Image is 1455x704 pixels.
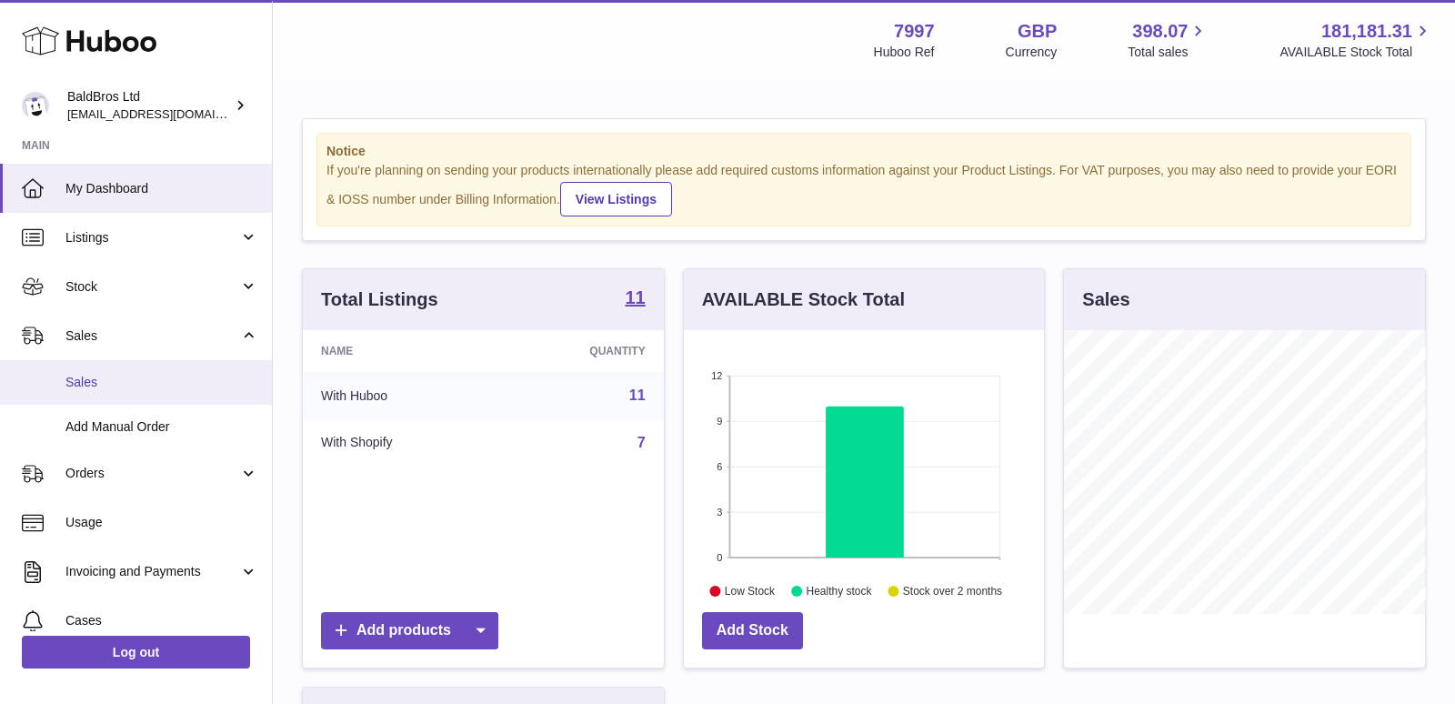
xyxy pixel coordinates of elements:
strong: 7997 [894,19,935,44]
a: Add Stock [702,612,803,649]
a: Add products [321,612,498,649]
span: Listings [65,229,239,246]
strong: 11 [625,288,645,307]
h3: Total Listings [321,287,438,312]
td: With Shopify [303,419,497,467]
span: 181,181.31 [1321,19,1412,44]
h3: Sales [1082,287,1129,312]
span: AVAILABLE Stock Total [1279,44,1433,61]
text: 6 [717,461,722,472]
a: Log out [22,636,250,669]
h3: AVAILABLE Stock Total [702,287,905,312]
text: 12 [711,370,722,381]
span: 398.07 [1132,19,1188,44]
a: View Listings [560,182,672,216]
a: 11 [625,288,645,310]
span: Orders [65,465,239,482]
div: BaldBros Ltd [67,88,231,123]
span: Stock [65,278,239,296]
span: [EMAIL_ADDRESS][DOMAIN_NAME] [67,106,267,121]
span: Add Manual Order [65,418,258,436]
span: My Dashboard [65,180,258,197]
a: 7 [637,435,646,450]
div: If you're planning on sending your products internationally please add required customs informati... [326,162,1401,216]
text: 0 [717,552,722,563]
span: Invoicing and Payments [65,563,239,580]
text: 9 [717,416,722,427]
td: With Huboo [303,372,497,419]
img: baldbrothersblog@gmail.com [22,92,49,119]
text: Stock over 2 months [903,585,1002,598]
strong: Notice [326,143,1401,160]
a: 11 [629,387,646,403]
span: Total sales [1128,44,1209,61]
div: Huboo Ref [874,44,935,61]
span: Cases [65,612,258,629]
a: 181,181.31 AVAILABLE Stock Total [1279,19,1433,61]
div: Currency [1006,44,1058,61]
th: Quantity [497,330,664,372]
span: Sales [65,374,258,391]
strong: GBP [1018,19,1057,44]
span: Sales [65,327,239,345]
th: Name [303,330,497,372]
text: 3 [717,507,722,518]
text: Healthy stock [806,585,872,598]
a: 398.07 Total sales [1128,19,1209,61]
span: Usage [65,514,258,531]
text: Low Stock [725,585,776,598]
